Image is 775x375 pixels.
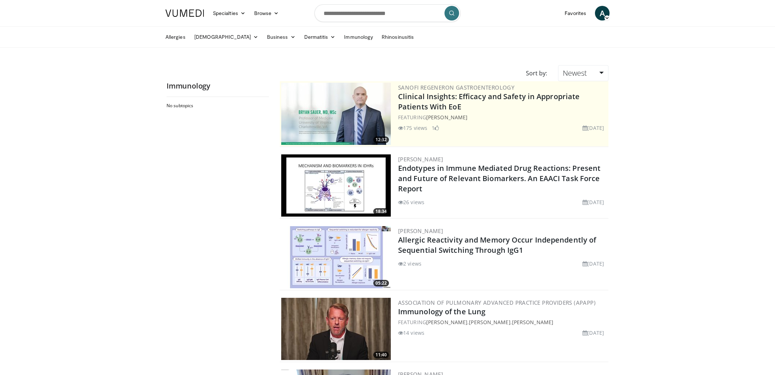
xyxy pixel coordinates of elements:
a: [PERSON_NAME] [398,155,443,163]
span: 05:22 [373,280,389,286]
a: [PERSON_NAME] [512,319,553,326]
a: Dermatitis [300,30,340,44]
li: [DATE] [583,198,604,206]
span: Newest [563,68,587,78]
img: 5dfd0b6d-1287-46b5-8fb1-1a7da77489cc.300x170_q85_crop-smart_upscale.jpg [281,298,391,360]
a: Clinical Insights: Efficacy and Safety in Appropriate Patients With EoE [398,91,580,112]
a: Browse [250,6,283,20]
li: [DATE] [583,124,604,132]
span: 12:32 [373,136,389,143]
li: 26 views [398,198,424,206]
a: A [595,6,610,20]
div: Sort by: [520,65,553,81]
li: 1 [432,124,439,132]
a: Business [263,30,300,44]
a: 12:32 [281,83,391,145]
a: Favorites [560,6,591,20]
li: 14 views [398,329,424,337]
a: 11:40 [281,298,391,360]
img: bf9ce42c-6823-4735-9d6f-bc9dbebbcf2c.png.300x170_q85_crop-smart_upscale.jpg [281,83,391,145]
a: [PERSON_NAME] [426,114,467,121]
span: 11:40 [373,352,389,358]
h2: No subtopics [167,103,267,109]
a: [PERSON_NAME] [469,319,510,326]
div: FEATURING [398,113,607,121]
input: Search topics, interventions [314,4,461,22]
div: FEATURING , , [398,318,607,326]
li: [DATE] [583,329,604,337]
a: Newest [558,65,608,81]
a: 18:34 [281,154,391,217]
img: d3d8bf74-af16-418e-8bd8-dd02978d94ab.300x170_q85_crop-smart_upscale.jpg [281,154,391,217]
a: [PERSON_NAME] [398,227,443,235]
a: 05:22 [281,226,391,288]
h2: Immunology [167,81,269,91]
img: VuMedi Logo [165,10,204,17]
a: Endotypes in Immune Mediated Drug Reactions: Present and Future of Relevant Biomarkers. An EAACI ... [398,163,600,194]
a: Association of Pulmonary Advanced Practice Providers (APAPP) [398,299,596,306]
li: [DATE] [583,260,604,267]
a: Immunology of the Lung [398,307,485,316]
img: 2b76f0ff-7396-475d-91e0-c83e625cb28f.300x170_q85_crop-smart_upscale.jpg [281,226,391,288]
span: 18:34 [373,208,389,215]
li: 175 views [398,124,427,132]
a: Allergic Reactivity and Memory Occur Independently of Sequential Switching Through IgG1 [398,235,596,255]
a: [PERSON_NAME] [426,319,467,326]
li: 2 views [398,260,421,267]
a: [DEMOGRAPHIC_DATA] [190,30,263,44]
a: Rhinosinusitis [377,30,418,44]
a: Allergies [161,30,190,44]
a: Immunology [340,30,377,44]
a: Sanofi Regeneron Gastroenterology [398,84,515,91]
a: Specialties [209,6,250,20]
